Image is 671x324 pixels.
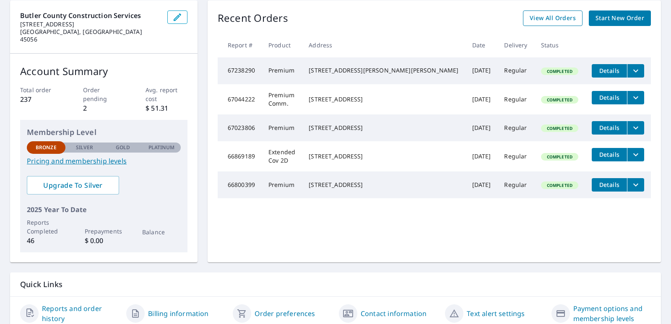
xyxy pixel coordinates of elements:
[218,171,262,198] td: 66800399
[309,124,458,132] div: [STREET_ADDRESS]
[497,57,534,84] td: Regular
[592,91,627,104] button: detailsBtn-67044222
[627,148,644,161] button: filesDropdownBtn-66869189
[597,93,622,101] span: Details
[20,10,161,21] p: Butler County Construction Services
[596,13,644,23] span: Start New Order
[27,156,181,166] a: Pricing and membership levels
[218,84,262,114] td: 67044222
[542,182,577,188] span: Completed
[497,84,534,114] td: Regular
[20,94,62,104] p: 237
[309,66,458,75] div: [STREET_ADDRESS][PERSON_NAME][PERSON_NAME]
[542,68,577,74] span: Completed
[218,141,262,171] td: 66869189
[497,33,534,57] th: Delivery
[361,308,427,319] a: Contact information
[20,279,651,290] p: Quick Links
[20,28,161,43] p: [GEOGRAPHIC_DATA], [GEOGRAPHIC_DATA] 45056
[466,171,498,198] td: [DATE]
[36,144,57,151] p: Bronze
[627,178,644,192] button: filesDropdownBtn-66800399
[309,95,458,104] div: [STREET_ADDRESS]
[497,141,534,171] td: Regular
[218,57,262,84] td: 67238290
[627,121,644,135] button: filesDropdownBtn-67023806
[534,33,585,57] th: Status
[34,181,112,190] span: Upgrade To Silver
[27,127,181,138] p: Membership Level
[85,227,123,236] p: Prepayments
[255,308,315,319] a: Order preferences
[627,91,644,104] button: filesDropdownBtn-67044222
[466,33,498,57] th: Date
[218,10,288,26] p: Recent Orders
[309,152,458,161] div: [STREET_ADDRESS]
[592,64,627,78] button: detailsBtn-67238290
[597,181,622,189] span: Details
[466,57,498,84] td: [DATE]
[597,150,622,158] span: Details
[218,114,262,141] td: 67023806
[466,141,498,171] td: [DATE]
[148,308,208,319] a: Billing information
[466,84,498,114] td: [DATE]
[573,303,651,324] a: Payment options and membership levels
[218,33,262,57] th: Report #
[148,144,175,151] p: Platinum
[542,97,577,103] span: Completed
[142,228,181,236] p: Balance
[27,218,65,236] p: Reports Completed
[262,33,302,57] th: Product
[309,181,458,189] div: [STREET_ADDRESS]
[627,64,644,78] button: filesDropdownBtn-67238290
[530,13,576,23] span: View All Orders
[262,84,302,114] td: Premium Comm.
[467,308,525,319] a: Text alert settings
[262,141,302,171] td: Extended Cov 2D
[116,144,130,151] p: Gold
[597,67,622,75] span: Details
[262,171,302,198] td: Premium
[523,10,583,26] a: View All Orders
[20,86,62,94] p: Total order
[83,103,125,113] p: 2
[27,205,181,215] p: 2025 Year To Date
[20,64,187,79] p: Account Summary
[42,303,120,324] a: Reports and order history
[146,86,187,103] p: Avg. report cost
[592,121,627,135] button: detailsBtn-67023806
[262,114,302,141] td: Premium
[76,144,94,151] p: Silver
[27,176,119,194] a: Upgrade To Silver
[497,171,534,198] td: Regular
[85,236,123,246] p: $ 0.00
[20,21,161,28] p: [STREET_ADDRESS]
[27,236,65,246] p: 46
[466,114,498,141] td: [DATE]
[262,57,302,84] td: Premium
[83,86,125,103] p: Order pending
[542,125,577,131] span: Completed
[146,103,187,113] p: $ 51.31
[592,178,627,192] button: detailsBtn-66800399
[592,148,627,161] button: detailsBtn-66869189
[302,33,465,57] th: Address
[542,154,577,160] span: Completed
[497,114,534,141] td: Regular
[597,124,622,132] span: Details
[589,10,651,26] a: Start New Order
